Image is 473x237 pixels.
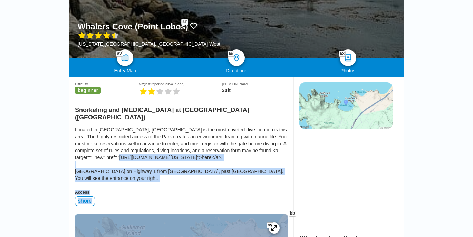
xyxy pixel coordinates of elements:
div: Viz (last reported 20541h ago) [139,82,222,86]
div: Entry Map [69,68,181,73]
span: beginner [75,87,101,94]
img: directions [232,54,241,62]
h1: Whalers Cove (Point Lobos) [78,22,188,31]
a: map [117,49,133,66]
div: Photos [292,68,404,73]
div: Difficulty [75,82,139,86]
img: staticmap [299,82,393,129]
img: photos [344,54,352,62]
div: shore [75,196,95,206]
div: [US_STATE][GEOGRAPHIC_DATA], [GEOGRAPHIC_DATA] West [78,41,220,47]
div: 30ft [222,88,288,93]
a: photos [340,49,356,66]
div: Located in [GEOGRAPHIC_DATA], [GEOGRAPHIC_DATA] is the most coveted dive location is this area. T... [75,126,288,182]
img: map [121,54,129,62]
h2: Snorkeling and [MEDICAL_DATA] at [GEOGRAPHIC_DATA] ([GEOGRAPHIC_DATA]) [75,102,288,121]
div: Access [75,190,288,195]
a: directions [228,49,245,66]
div: [PERSON_NAME] [222,82,288,86]
div: Directions [181,68,292,73]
